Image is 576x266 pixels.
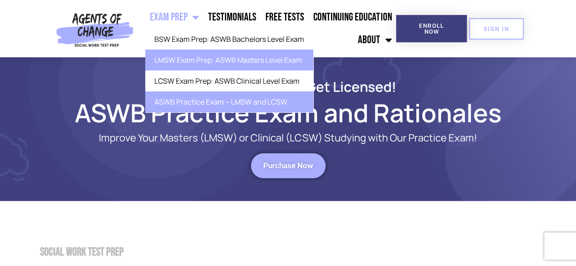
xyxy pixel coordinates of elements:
[145,50,313,70] a: LMSW Exam Prep: ASWB Masters Level Exam
[145,29,313,112] ul: Exam Prep
[145,29,313,50] a: BSW Exam Prep: ASWB Bachelors Level Exam
[145,91,313,112] a: ASWB Practice Exam – LMSW and LCSW
[29,102,548,123] h1: ASWB Practice Exam and Rationales
[411,23,452,35] span: Enroll Now
[145,70,313,91] a: LCSW Exam Prep: ASWB Clinical Level Exam
[469,18,524,40] a: SIGN IN
[396,15,467,42] a: Enroll Now
[353,29,396,51] a: About
[261,6,309,29] a: Free Tests
[251,153,326,178] a: Purchase Now
[137,6,396,51] nav: Menu
[40,246,418,258] h2: Social Work Test Prep
[263,162,313,170] span: Purchase Now
[145,6,204,29] a: Exam Prep
[29,80,548,93] h2: Build Confidence & Get Licensed!
[204,6,261,29] a: Testimonials
[65,132,511,144] p: Improve Your Masters (LMSW) or Clinical (LCSW) Studying with Our Practice Exam!
[484,26,509,32] span: SIGN IN
[309,6,396,29] a: Continuing Education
